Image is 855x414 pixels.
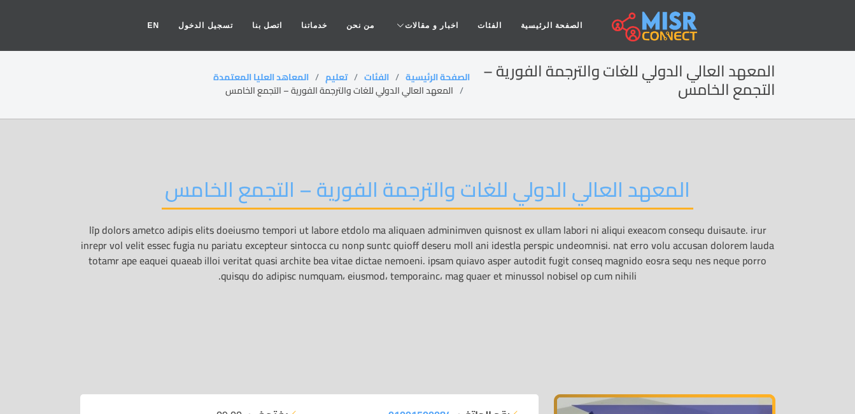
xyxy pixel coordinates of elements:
img: main.misr_connect [612,10,697,41]
a: اخبار و مقالات [384,13,468,38]
a: الصفحة الرئيسية [406,69,470,85]
a: تسجيل الدخول [169,13,242,38]
a: اتصل بنا [243,13,292,38]
span: اخبار و مقالات [405,20,458,31]
a: الفئات [468,13,511,38]
a: الفئات [364,69,389,85]
h2: المعهد العالي الدولي للغات والترجمة الفورية – التجمع الخامس [162,177,693,210]
a: من نحن [337,13,384,38]
h2: المعهد العالي الدولي للغات والترجمة الفورية – التجمع الخامس [470,62,775,99]
a: الصفحة الرئيسية [511,13,592,38]
a: المعاهد العليا المعتمدة [213,69,309,85]
a: تعليم [325,69,348,85]
li: المعهد العالي الدولي للغات والترجمة الفورية – التجمع الخامس [225,84,470,97]
a: EN [138,13,169,38]
p: lُip dolors ametco adipis elits doeiusmo tempori ut labore etdolo ma aliquaen adminimven quisnost... [80,222,775,375]
a: خدماتنا [292,13,337,38]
